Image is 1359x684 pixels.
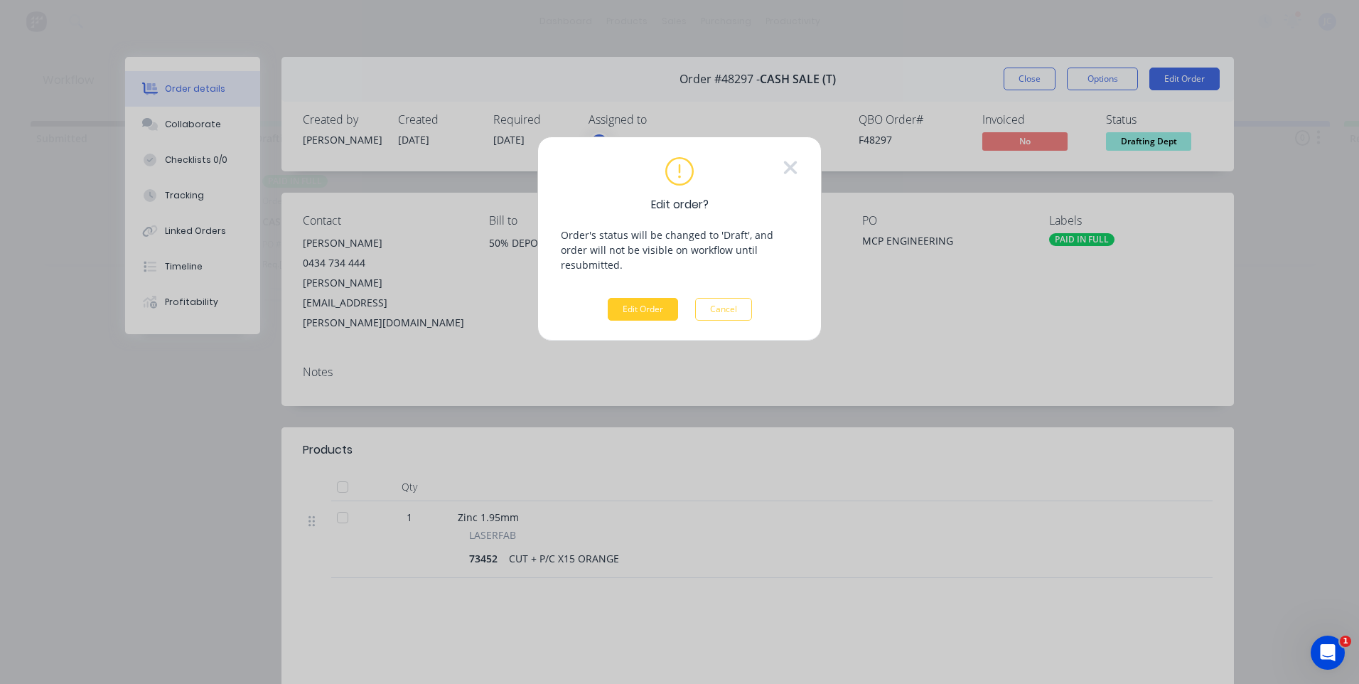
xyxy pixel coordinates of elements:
span: Edit order? [651,197,709,213]
iframe: Intercom live chat [1311,636,1345,670]
button: Cancel [695,298,752,321]
span: 1 [1340,636,1351,647]
button: Edit Order [608,298,678,321]
p: Order's status will be changed to 'Draft', and order will not be visible on workflow until resubm... [561,228,798,272]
